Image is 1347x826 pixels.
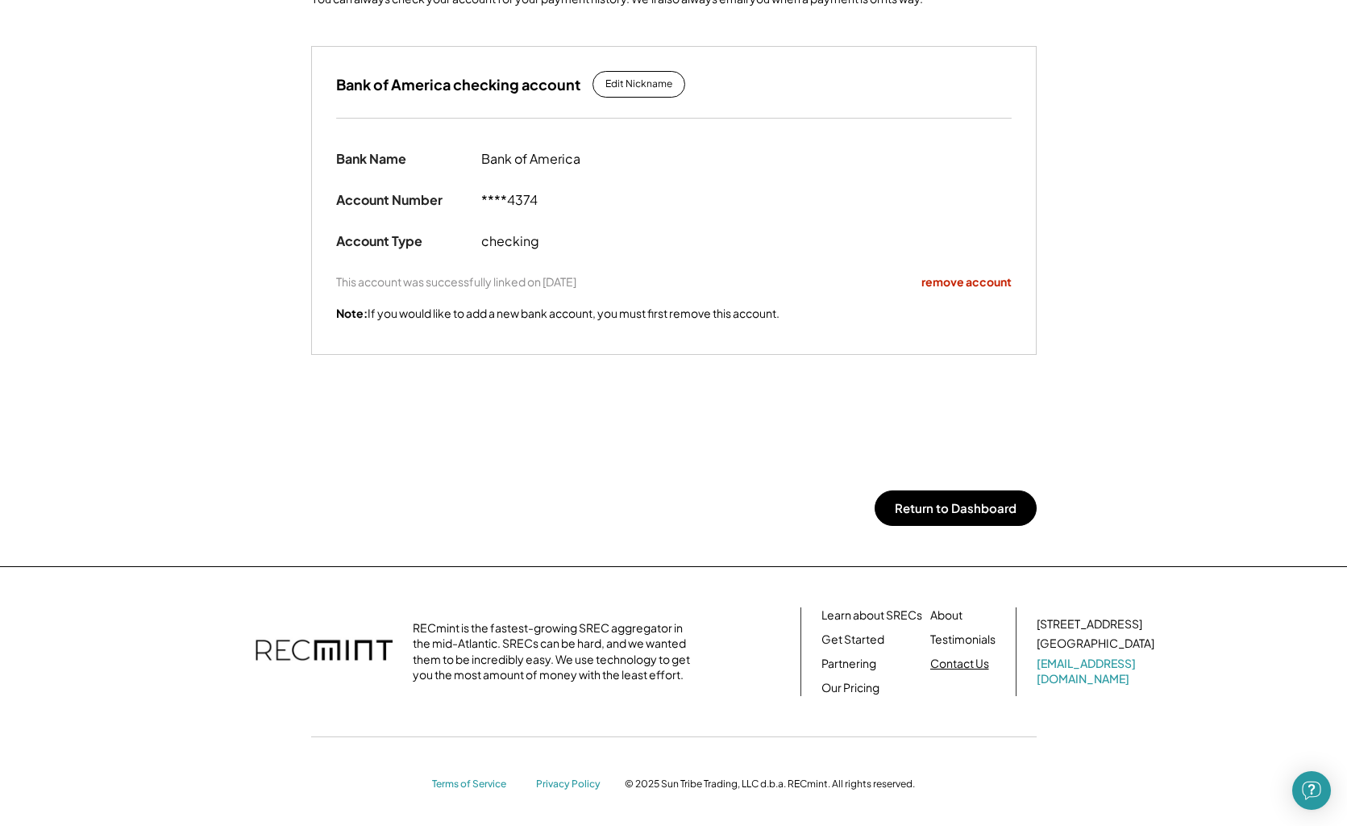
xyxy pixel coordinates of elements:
a: Contact Us [930,656,989,672]
a: Terms of Service [432,778,521,791]
div: Bank Name [336,151,481,168]
div: Account Number [336,192,481,209]
strong: Note: [336,306,368,320]
div: RECmint is the fastest-growing SREC aggregator in the mid-Atlantic. SRECs can be hard, and we wan... [413,620,699,683]
button: Return to Dashboard [875,490,1037,526]
div: [GEOGRAPHIC_DATA] [1037,636,1154,652]
div: [STREET_ADDRESS] [1037,616,1142,632]
a: Privacy Policy [536,778,609,791]
a: Partnering [821,656,876,672]
div: Edit Nickname [605,77,672,91]
a: About [930,607,962,624]
div: Open Intercom Messenger [1292,771,1331,810]
div: If you would like to add a new bank account, you must first remove this account. [336,306,780,322]
a: Testimonials [930,632,996,648]
div: This account was successfully linked on [DATE] [336,274,576,289]
h3: Bank of America checking account [336,75,580,94]
a: [EMAIL_ADDRESS][DOMAIN_NAME] [1037,656,1158,687]
div: checking [481,233,675,250]
div: Bank of America [481,151,675,168]
img: recmint-logotype%403x.png [256,624,393,680]
div: Account Type [336,233,481,250]
div: remove account [921,274,1012,290]
a: Our Pricing [821,680,879,696]
div: © 2025 Sun Tribe Trading, LLC d.b.a. RECmint. All rights reserved. [625,778,915,791]
a: Get Started [821,632,884,648]
a: Learn about SRECs [821,607,922,624]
